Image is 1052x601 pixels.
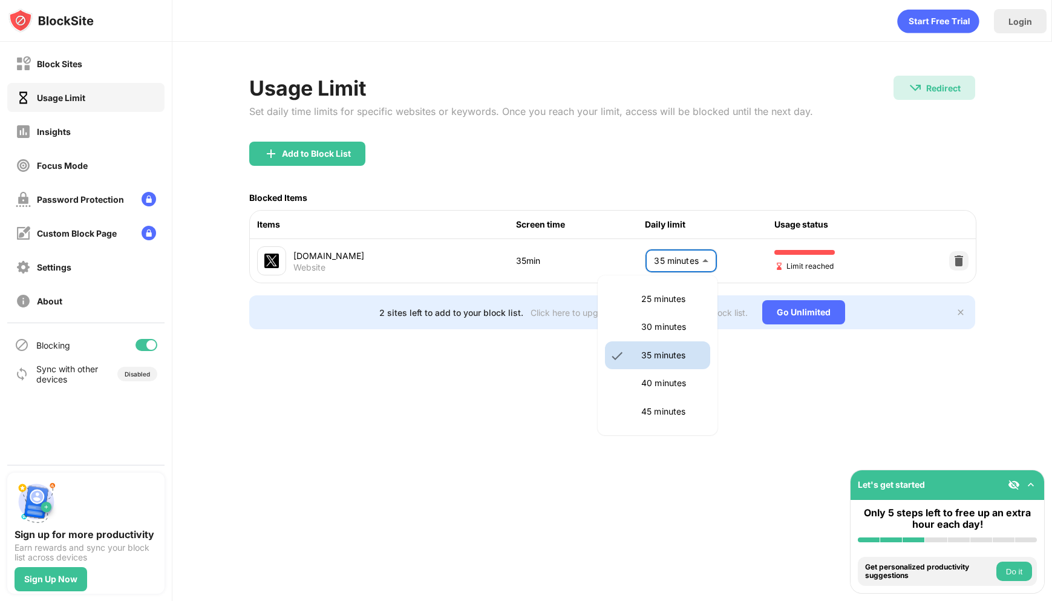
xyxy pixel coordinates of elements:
[641,349,703,362] p: 35 minutes
[641,405,703,418] p: 45 minutes
[641,433,703,446] p: 50 minutes
[641,320,703,333] p: 30 minutes
[641,376,703,390] p: 40 minutes
[641,292,703,306] p: 25 minutes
